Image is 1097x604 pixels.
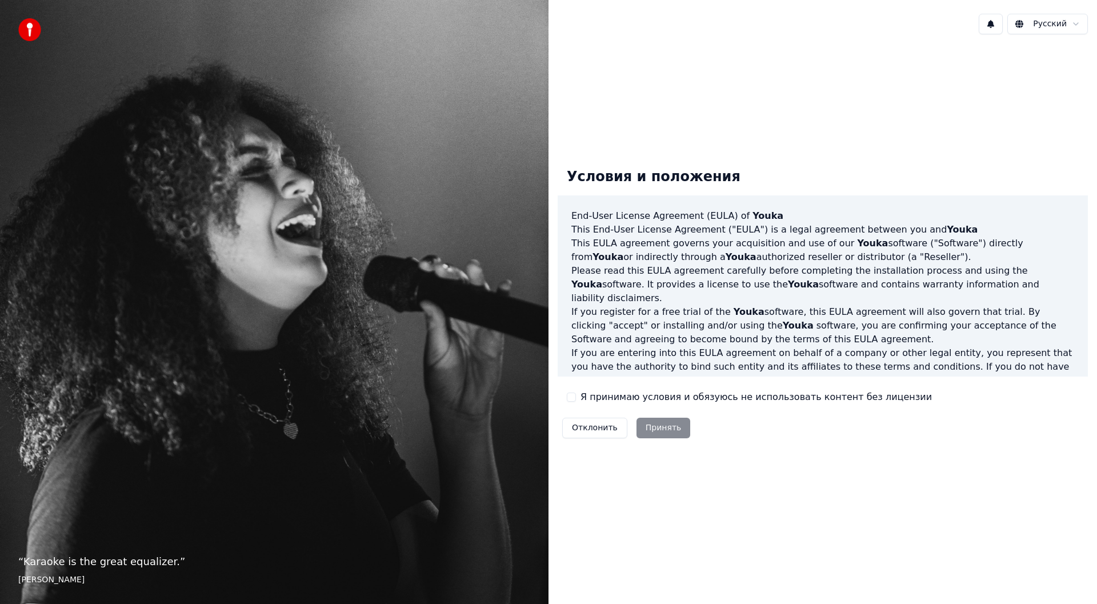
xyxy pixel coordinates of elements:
[752,210,783,221] span: Youka
[571,209,1074,223] h3: End-User License Agreement (EULA) of
[18,18,41,41] img: youka
[18,554,530,570] p: “ Karaoke is the great equalizer. ”
[571,264,1074,305] p: Please read this EULA agreement carefully before completing the installation process and using th...
[571,237,1074,264] p: This EULA agreement governs your acquisition and use of our software ("Software") directly from o...
[562,418,627,438] button: Отклонить
[592,251,623,262] span: Youka
[571,279,602,290] span: Youka
[788,279,819,290] span: Youka
[571,346,1074,401] p: If you are entering into this EULA agreement on behalf of a company or other legal entity, you re...
[734,306,764,317] span: Youka
[571,223,1074,237] p: This End-User License Agreement ("EULA") is a legal agreement between you and
[947,224,978,235] span: Youka
[726,251,756,262] span: Youka
[857,238,888,249] span: Youka
[558,159,750,195] div: Условия и положения
[18,574,530,586] footer: [PERSON_NAME]
[783,320,814,331] span: Youka
[580,390,932,404] label: Я принимаю условия и обязуюсь не использовать контент без лицензии
[571,305,1074,346] p: If you register for a free trial of the software, this EULA agreement will also govern that trial...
